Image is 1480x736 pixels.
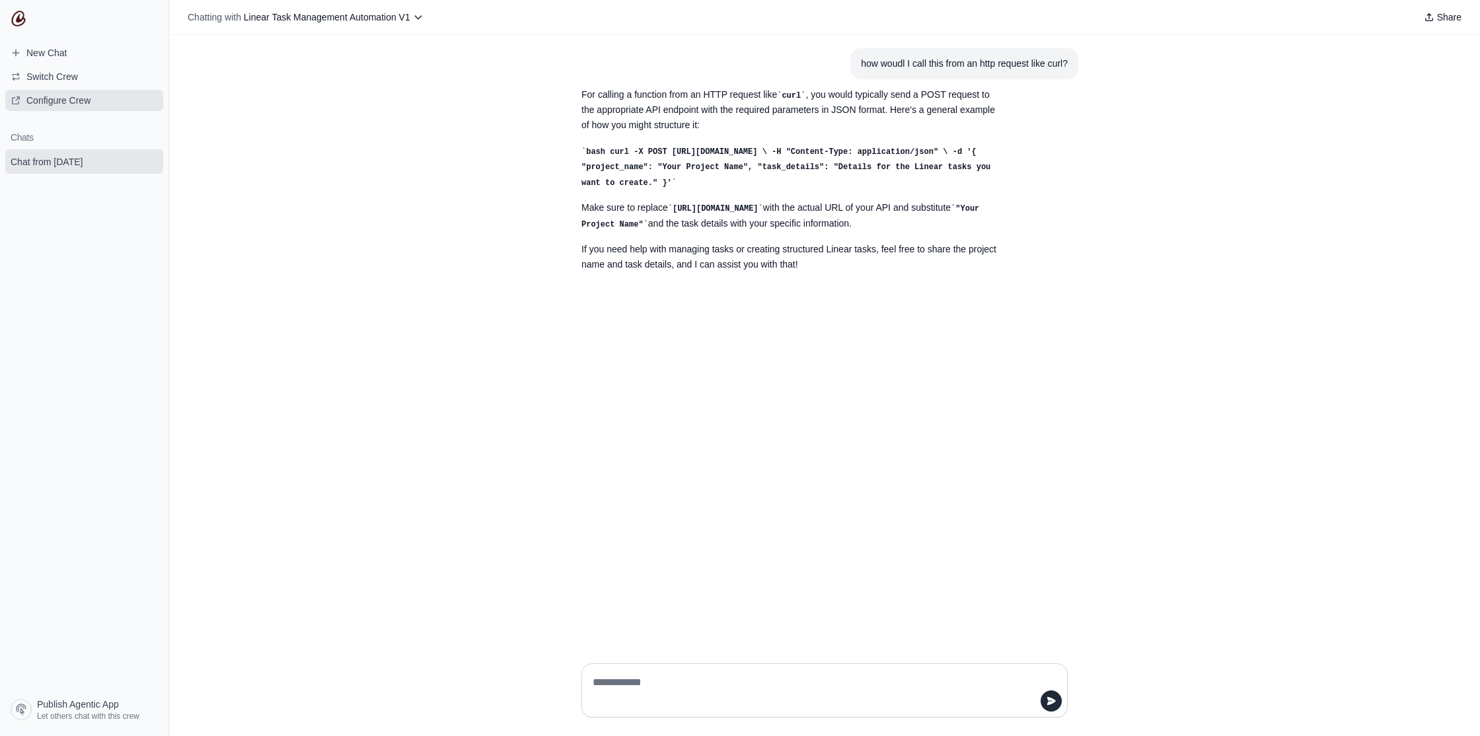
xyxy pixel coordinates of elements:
p: If you need help with managing tasks or creating structured Linear tasks, feel free to share the ... [581,242,1004,272]
span: Linear Task Management Automation V1 [244,12,410,22]
span: Chatting with [188,11,241,24]
p: For calling a function from an HTTP request like , you would typically send a POST request to the... [581,87,1004,133]
section: User message [850,48,1078,79]
code: [URL][DOMAIN_NAME] [668,204,763,213]
code: bash curl -X POST [URL][DOMAIN_NAME] \ -H "Content-Type: application/json" \ -d '{ "project_name"... [581,147,990,188]
span: Chat from [DATE] [11,155,83,168]
a: Chat from [DATE] [5,149,163,174]
code: "Your Project Name" [581,204,979,229]
button: Chatting with Linear Task Management Automation V1 [182,8,429,26]
code: curl [777,91,805,100]
img: CrewAI Logo [11,11,26,26]
span: Publish Agentic App [37,698,119,711]
button: Share [1419,8,1467,26]
a: New Chat [5,42,163,63]
span: Share [1437,11,1461,24]
div: how woudl I call this from an http request like curl? [861,56,1068,71]
a: Configure Crew [5,90,163,111]
button: Switch Crew [5,66,163,87]
span: Configure Crew [26,94,91,107]
span: Let others chat with this crew [37,711,139,721]
span: New Chat [26,46,67,59]
section: Response [571,79,1015,280]
p: Make sure to replace with the actual URL of your API and substitute and the task details with you... [581,200,1004,231]
span: Switch Crew [26,70,78,83]
a: Publish Agentic App Let others chat with this crew [5,694,163,725]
